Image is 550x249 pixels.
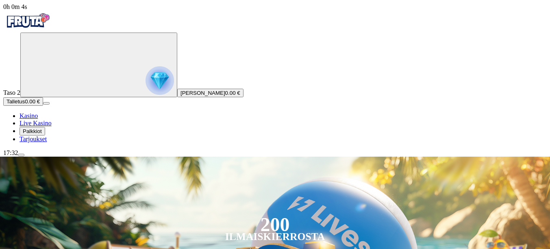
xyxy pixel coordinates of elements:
[20,120,52,127] span: Live Kasino
[20,120,52,127] a: poker-chip iconLive Kasino
[20,135,47,142] span: Tarjoukset
[25,98,40,105] span: 0.00 €
[260,220,289,229] div: 200
[3,149,18,156] span: 17:32
[20,33,177,97] button: reward progress
[7,98,25,105] span: Talletus
[3,89,20,96] span: Taso 2
[177,89,243,97] button: [PERSON_NAME]0.00 €
[3,11,52,31] img: Fruta
[3,11,547,143] nav: Primary
[20,112,38,119] a: diamond iconKasino
[23,128,42,134] span: Palkkiot
[3,97,43,106] button: Talletusplus icon0.00 €
[20,127,45,135] button: reward iconPalkkiot
[3,3,27,10] span: user session time
[43,102,50,105] button: menu
[225,90,240,96] span: 0.00 €
[20,135,47,142] a: gift-inverted iconTarjoukset
[3,25,52,32] a: Fruta
[146,66,174,95] img: reward progress
[20,112,38,119] span: Kasino
[18,154,24,156] button: menu
[225,232,325,242] div: Ilmaiskierrosta
[180,90,225,96] span: [PERSON_NAME]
